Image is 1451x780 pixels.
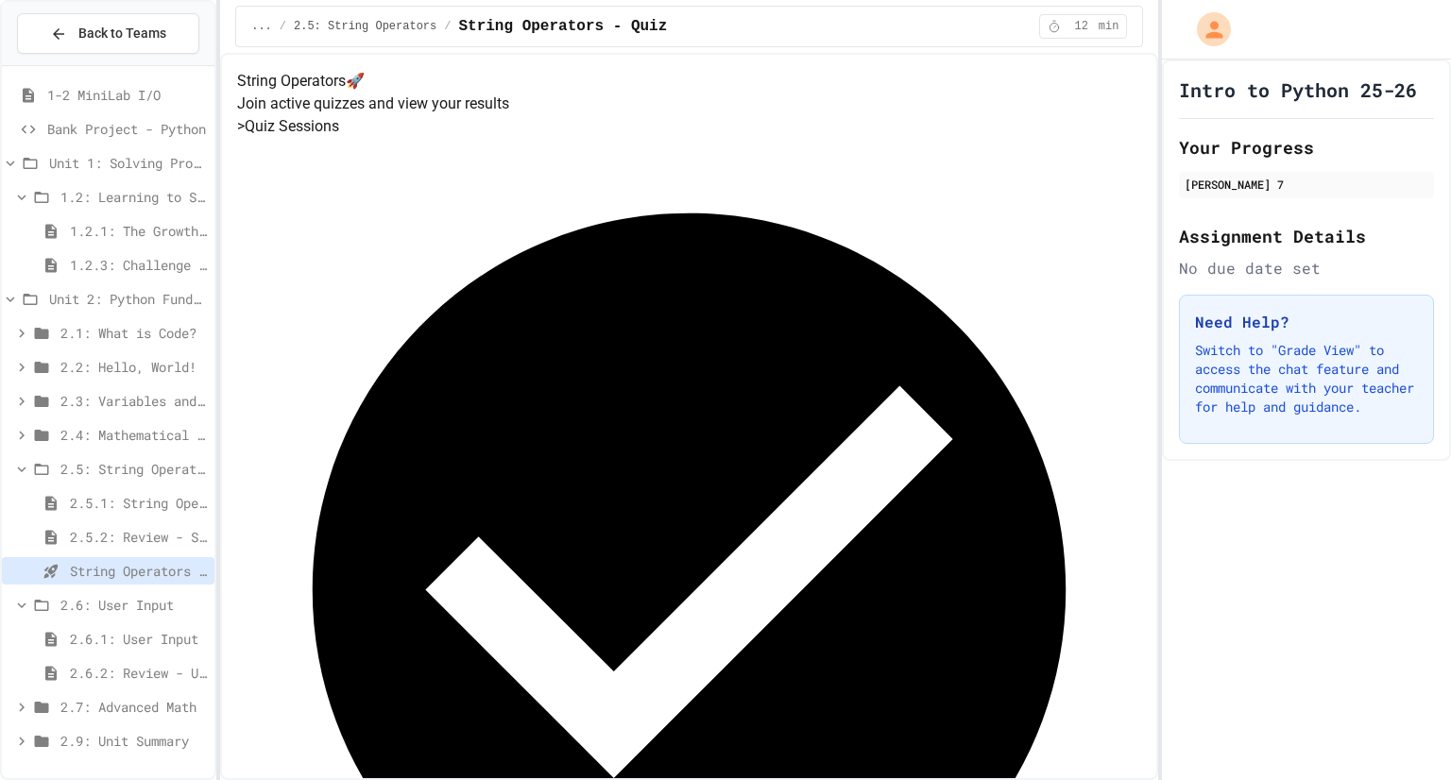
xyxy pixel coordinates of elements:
[60,357,207,377] span: 2.2: Hello, World!
[1179,257,1434,280] div: No due date set
[1179,134,1434,161] h2: Your Progress
[47,85,207,105] span: 1-2 MiniLab I/O
[1179,76,1417,103] h1: Intro to Python 25-26
[60,425,207,445] span: 2.4: Mathematical Operators
[60,459,207,479] span: 2.5: String Operators
[237,115,1141,138] h5: > Quiz Sessions
[70,493,207,513] span: 2.5.1: String Operators
[1195,341,1418,416] p: Switch to "Grade View" to access the chat feature and communicate with your teacher for help and ...
[1177,8,1236,51] div: My Account
[458,15,667,38] span: String Operators - Quiz
[1195,311,1418,333] h3: Need Help?
[47,119,207,139] span: Bank Project - Python
[70,221,207,241] span: 1.2.1: The Growth Mindset
[60,595,207,615] span: 2.6: User Input
[60,391,207,411] span: 2.3: Variables and Data Types
[280,19,286,34] span: /
[70,663,207,683] span: 2.6.2: Review - User Input
[70,527,207,547] span: 2.5.2: Review - String Operators
[1067,19,1097,34] span: 12
[251,19,272,34] span: ...
[70,561,207,581] span: String Operators - Quiz
[49,289,207,309] span: Unit 2: Python Fundamentals
[444,19,451,34] span: /
[237,70,1141,93] h4: String Operators 🚀
[1185,176,1428,193] div: [PERSON_NAME] 7
[1179,223,1434,249] h2: Assignment Details
[237,93,1141,115] p: Join active quizzes and view your results
[60,187,207,207] span: 1.2: Learning to Solve Hard Problems
[60,731,207,751] span: 2.9: Unit Summary
[1099,19,1119,34] span: min
[49,153,207,173] span: Unit 1: Solving Problems in Computer Science
[70,629,207,649] span: 2.6.1: User Input
[60,697,207,717] span: 2.7: Advanced Math
[78,24,166,43] span: Back to Teams
[294,19,436,34] span: 2.5: String Operators
[60,323,207,343] span: 2.1: What is Code?
[70,255,207,275] span: 1.2.3: Challenge Problem - The Bridge
[17,13,199,54] button: Back to Teams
